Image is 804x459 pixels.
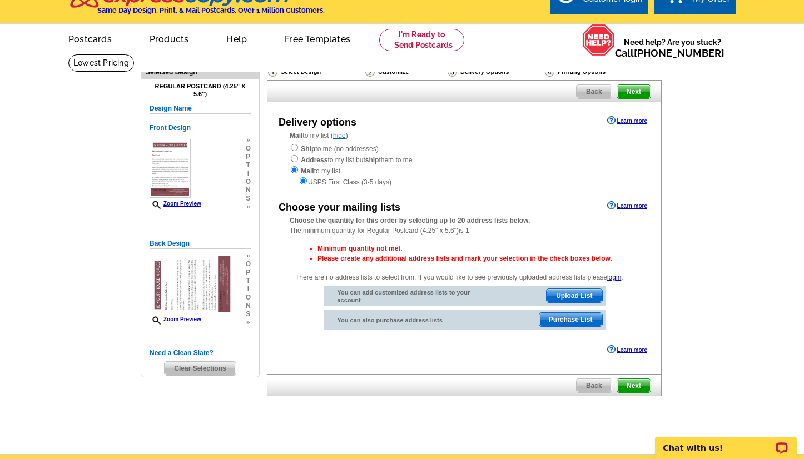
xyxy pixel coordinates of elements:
a: [PHONE_NUMBER] [634,47,724,59]
h4: Same Day Design, Print, & Mail Postcards. Over 1 Million Customers. [97,6,325,14]
span: » [246,318,251,327]
span: Back [577,379,612,392]
div: Choose your mailing lists [279,200,400,215]
span: s [246,194,251,203]
strong: ship [365,156,379,164]
a: Learn more [607,201,647,210]
a: Learn more [607,345,647,354]
img: help [582,24,615,56]
strong: Address [301,156,327,164]
img: Customize [365,67,375,77]
a: login [607,273,621,281]
span: Next [617,379,651,392]
span: o [246,293,251,302]
a: Zoom Preview [150,201,201,207]
img: Delivery Options [448,67,457,77]
strong: Mail [301,167,314,175]
span: » [246,203,251,211]
h5: Front Design [150,123,251,133]
span: t [246,161,251,169]
span: i [246,169,251,178]
div: USPS First Class (3-5 days) [290,176,639,187]
span: t [246,277,251,285]
a: Back [576,84,612,99]
h4: Regular Postcard (4.25" x 5.6") [150,83,251,97]
div: Printing Options [544,66,643,77]
a: Free Templates [267,25,368,51]
span: p [246,153,251,161]
div: Selected Design [141,67,259,77]
iframe: LiveChat chat widget [648,424,804,459]
span: n [246,302,251,310]
span: o [246,178,251,186]
h5: Need a Clean Slate? [150,348,251,358]
div: to me (no addresses) to my list but them to me to my list [290,143,639,187]
span: o [246,260,251,268]
span: Need help? Are you stuck? [615,37,730,59]
img: small-thumb.jpg [150,255,235,313]
span: Back [577,85,612,98]
span: Call [615,47,724,59]
span: » [246,252,251,260]
div: You can also purchase address lists [324,310,484,327]
div: There are no address lists to select from. If you would like to see previously uploaded address l... [290,238,639,336]
div: Delivery Options [446,66,544,80]
strong: Mail [290,132,302,139]
strong: Choose the quantity for this order by selecting up to 20 address lists below. [290,217,530,224]
a: Postcards [51,25,130,51]
a: Products [132,25,207,51]
span: Upload List [547,289,602,302]
div: You can add customized address lists to your account [324,286,484,307]
h5: Back Design [150,238,251,249]
a: Help [209,25,265,51]
li: Please create any additional address lists and mark your selection in the check boxes below. [317,253,633,263]
img: small-thumb.jpg [150,139,191,198]
strong: Ship [301,145,315,153]
div: Select Design [267,66,364,80]
span: p [246,268,251,277]
span: n [246,186,251,194]
div: to my list ( ) [267,131,661,187]
span: s [246,310,251,318]
span: Next [617,85,651,98]
span: » [246,136,251,144]
span: i [246,285,251,293]
div: Customize [364,66,446,77]
a: hide [333,132,346,139]
img: Select Design [268,67,277,77]
h5: Design Name [150,103,251,114]
li: Minimum quantity not met. [317,243,633,253]
span: o [246,144,251,153]
span: Clear Selections [165,362,235,375]
a: Zoom Preview [150,316,201,322]
a: Back [576,378,612,393]
div: The minimum quantity for Regular Postcard (4.25" x 5.6")is 1. [267,216,661,236]
div: Delivery options [279,115,356,130]
a: Learn more [607,116,647,125]
img: Printing Options & Summary [545,67,554,77]
span: Purchase List [539,313,602,326]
